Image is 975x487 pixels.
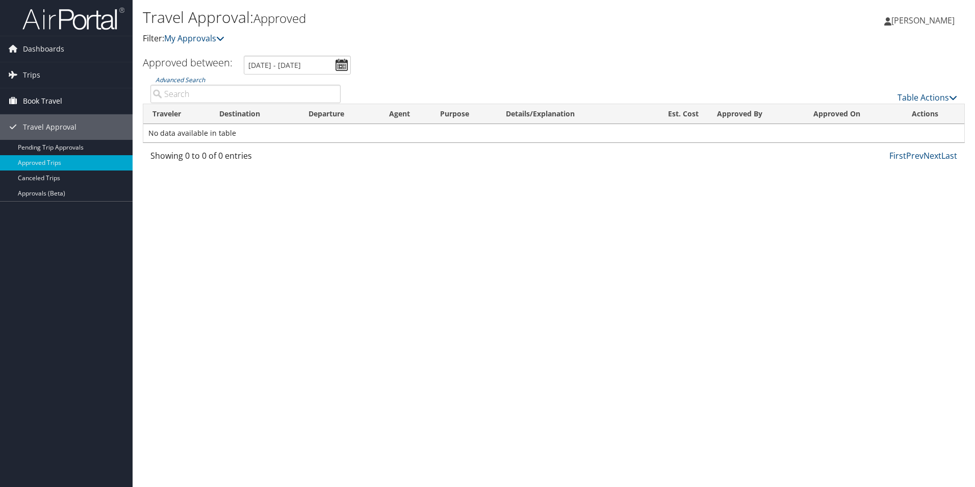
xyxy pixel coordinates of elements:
th: Actions [903,104,964,124]
a: Last [941,150,957,161]
span: Book Travel [23,88,62,114]
th: Approved On: activate to sort column ascending [804,104,903,124]
span: [PERSON_NAME] [891,15,955,26]
input: [DATE] - [DATE] [244,56,351,75]
th: Purpose [431,104,497,124]
th: Est. Cost: activate to sort column ascending [640,104,708,124]
th: Details/Explanation [497,104,640,124]
input: Advanced Search [150,85,341,103]
a: Advanced Search [156,76,205,84]
span: Trips [23,62,40,88]
h3: Approved between: [143,56,233,69]
th: Traveler: activate to sort column ascending [143,104,210,124]
div: Showing 0 to 0 of 0 entries [150,150,341,167]
span: Travel Approval [23,114,76,140]
th: Agent [380,104,431,124]
td: No data available in table [143,124,964,142]
a: Prev [906,150,923,161]
th: Approved By: activate to sort column ascending [708,104,804,124]
small: Approved [253,10,306,27]
a: Next [923,150,941,161]
th: Departure: activate to sort column ascending [299,104,380,124]
img: airportal-logo.png [22,7,124,31]
a: My Approvals [164,33,224,44]
a: First [889,150,906,161]
a: [PERSON_NAME] [884,5,965,36]
p: Filter: [143,32,691,45]
h1: Travel Approval: [143,7,691,28]
th: Destination: activate to sort column ascending [210,104,300,124]
span: Dashboards [23,36,64,62]
a: Table Actions [897,92,957,103]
